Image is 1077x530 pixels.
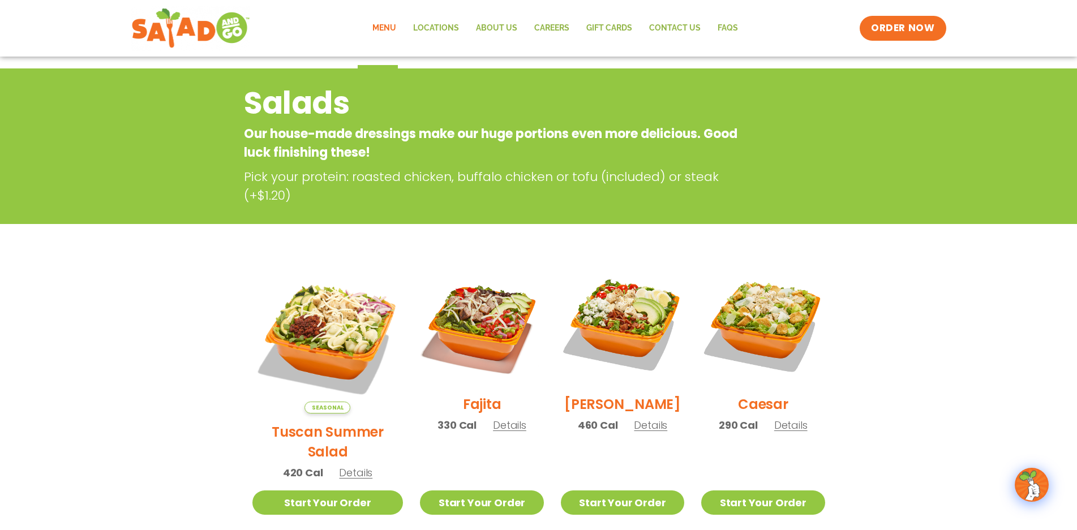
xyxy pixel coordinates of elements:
[526,15,578,41] a: Careers
[405,15,467,41] a: Locations
[283,465,323,480] span: 420 Cal
[420,262,543,386] img: Product photo for Fajita Salad
[578,15,641,41] a: GIFT CARDS
[244,167,748,205] p: Pick your protein: roasted chicken, buffalo chicken or tofu (included) or steak (+$1.20)
[860,16,946,41] a: ORDER NOW
[578,417,618,433] span: 460 Cal
[304,402,350,413] span: Seasonal
[244,124,743,162] p: Our house-made dressings make our huge portions even more delicious. Good luck finishing these!
[467,15,526,41] a: About Us
[774,418,808,432] span: Details
[871,21,934,35] span: ORDER NOW
[364,15,746,41] nav: Menu
[463,394,501,414] h2: Fajita
[252,262,404,413] img: Product photo for Tuscan Summer Salad
[701,490,825,515] a: Start Your Order
[252,422,404,462] h2: Tuscan Summer Salad
[493,418,526,432] span: Details
[641,15,709,41] a: Contact Us
[738,394,788,414] h2: Caesar
[701,262,825,386] img: Product photo for Caesar Salad
[244,80,743,126] h2: Salads
[252,490,404,515] a: Start Your Order
[561,262,684,386] img: Product photo for Cobb Salad
[437,417,477,433] span: 330 Cal
[131,6,251,51] img: new-SAG-logo-768×292
[719,417,758,433] span: 290 Cal
[364,15,405,41] a: Menu
[634,418,667,432] span: Details
[339,466,372,480] span: Details
[561,490,684,515] a: Start Your Order
[1016,469,1048,501] img: wpChatIcon
[564,394,681,414] h2: [PERSON_NAME]
[420,490,543,515] a: Start Your Order
[709,15,746,41] a: FAQs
